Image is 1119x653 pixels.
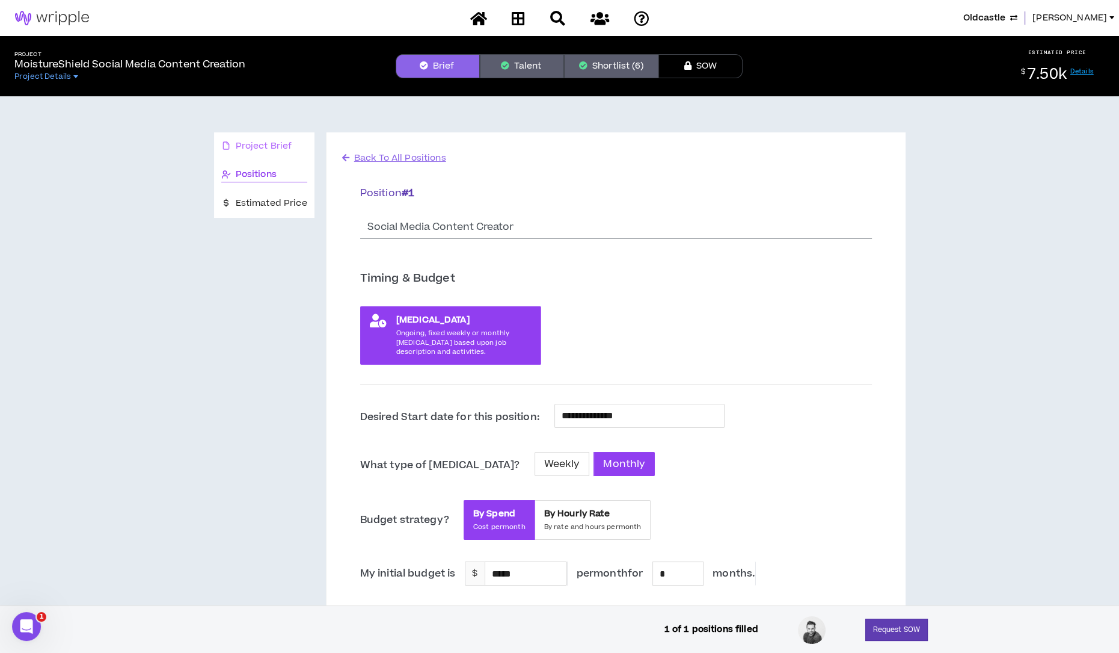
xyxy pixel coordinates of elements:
[703,562,756,586] p: months .
[360,458,520,472] p: What type of [MEDICAL_DATA]?
[354,152,446,164] span: Back To All Positions
[797,615,827,645] div: Chris H.
[544,522,642,532] span: By rate and hours per month
[14,51,245,58] h5: Project
[473,522,526,532] span: Cost per month
[14,57,245,72] p: MoistureShield Social Media Content Creation
[1027,64,1067,85] span: 7.50k
[360,270,455,287] p: Timing & Budget
[12,612,41,641] iframe: Intercom live chat
[1028,49,1087,56] p: ESTIMATED PRICE
[14,72,71,81] span: Project Details
[480,54,564,78] button: Talent
[465,562,484,586] div: $
[360,410,540,424] p: Desired Start date for this position:
[360,562,466,586] p: My initial budget is
[402,186,414,200] b: # 1
[963,11,1017,25] button: Oldcastle
[544,508,642,520] span: By Hourly Rate
[37,612,46,622] span: 1
[658,54,743,78] button: SOW
[236,168,277,181] span: Positions
[963,11,1005,25] span: Oldcastle
[396,54,480,78] button: Brief
[865,619,928,641] button: Request SOW
[360,186,872,202] p: Position
[567,562,654,586] p: per month for
[1032,11,1107,25] span: [PERSON_NAME]
[473,508,526,520] span: By Spend
[664,623,758,636] p: 1 of 1 positions filled
[360,513,449,527] p: Budget strategy?
[564,54,658,78] button: Shortlist (6)
[236,197,307,210] span: Estimated Price
[1020,67,1025,77] sup: $
[1070,67,1094,76] a: Details
[341,150,447,166] a: Back To All Positions
[236,140,292,153] span: Project Brief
